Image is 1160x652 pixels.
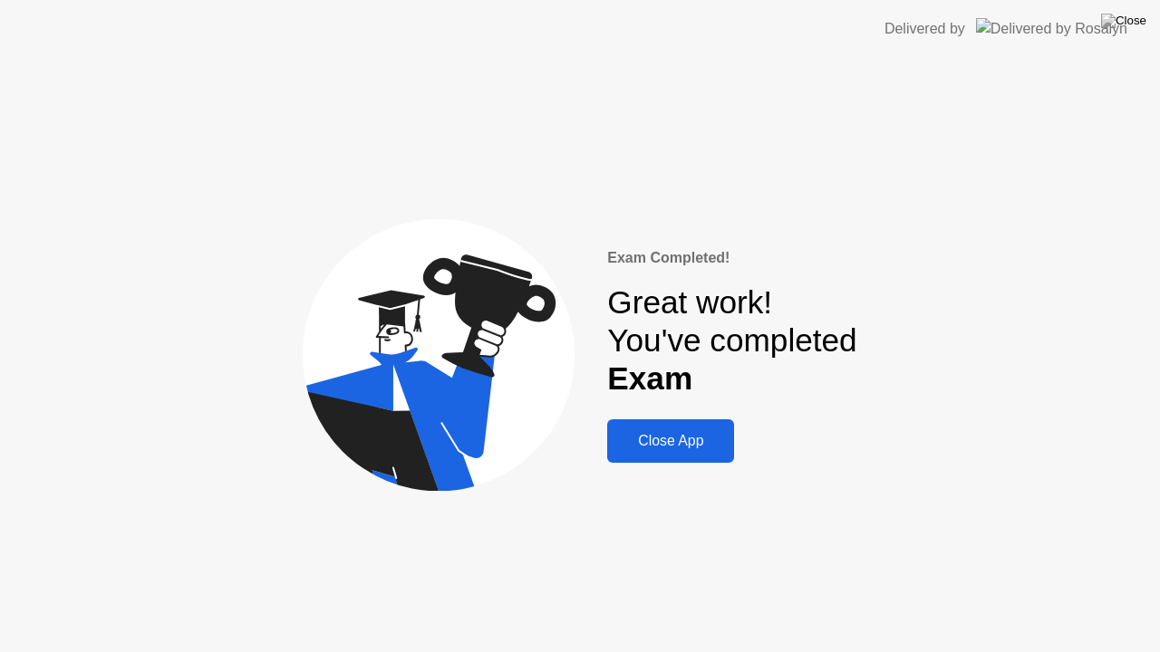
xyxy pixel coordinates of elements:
[607,247,856,269] div: Exam Completed!
[884,18,965,40] div: Delivered by
[607,360,692,396] b: Exam
[607,419,734,463] button: Close App
[1101,14,1146,28] img: Close
[613,433,729,449] div: Close App
[607,283,856,398] div: Great work! You've completed
[976,18,1127,39] img: Delivered by Rosalyn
